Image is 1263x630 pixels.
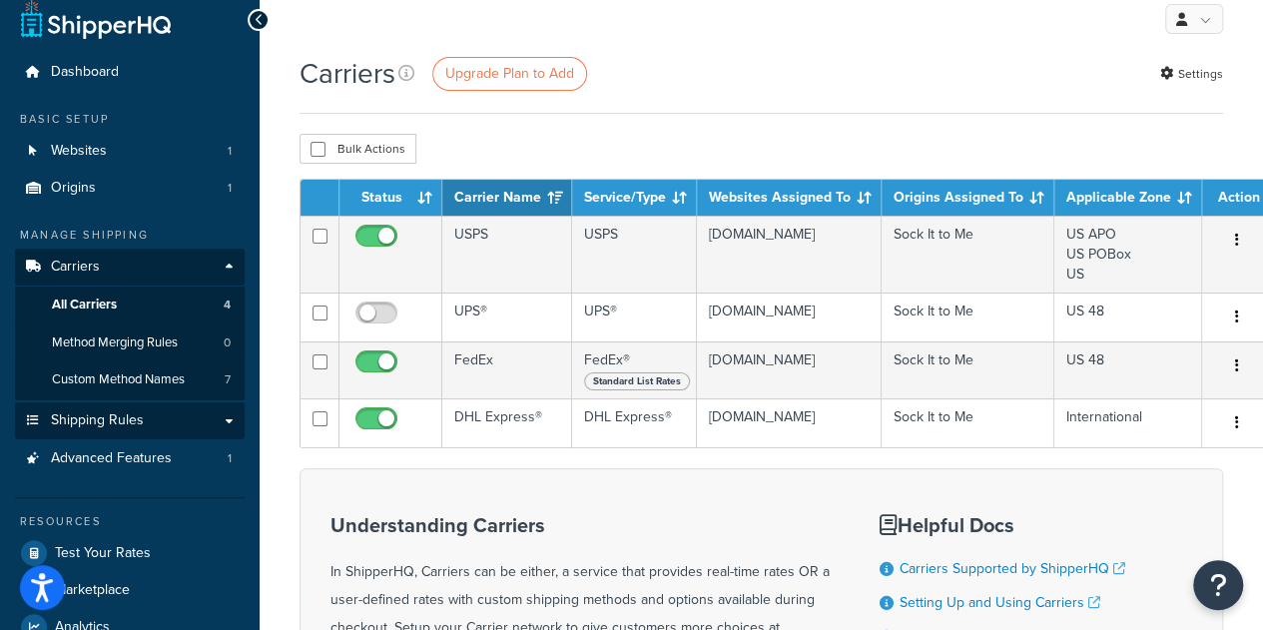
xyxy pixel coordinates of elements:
td: Sock It to Me [882,341,1054,398]
span: Custom Method Names [52,371,185,388]
td: [DOMAIN_NAME] [697,341,882,398]
td: DHL Express® [442,398,572,447]
span: Advanced Features [51,450,172,467]
div: Manage Shipping [15,227,245,244]
span: 0 [224,334,231,351]
th: Origins Assigned To: activate to sort column ascending [882,180,1054,216]
a: Advanced Features 1 [15,440,245,477]
td: UPS® [572,293,697,341]
span: Standard List Rates [584,372,690,390]
span: Marketplace [55,582,130,599]
span: Carriers [51,259,100,276]
span: Websites [51,143,107,160]
a: Websites 1 [15,133,245,170]
a: Dashboard [15,54,245,91]
li: Custom Method Names [15,361,245,398]
th: Status: activate to sort column ascending [339,180,442,216]
h3: Helpful Docs [880,514,1140,536]
a: Shipping Rules [15,402,245,439]
li: Advanced Features [15,440,245,477]
td: [DOMAIN_NAME] [697,293,882,341]
td: Sock It to Me [882,398,1054,447]
td: USPS [572,216,697,293]
h1: Carriers [300,54,395,93]
td: [DOMAIN_NAME] [697,216,882,293]
span: All Carriers [52,297,117,314]
span: Upgrade Plan to Add [445,63,574,84]
button: Bulk Actions [300,134,416,164]
td: Sock It to Me [882,293,1054,341]
li: Origins [15,170,245,207]
div: Basic Setup [15,111,245,128]
h3: Understanding Carriers [330,514,830,536]
td: UPS® [442,293,572,341]
li: All Carriers [15,287,245,323]
a: Origins 1 [15,170,245,207]
th: Service/Type: activate to sort column ascending [572,180,697,216]
span: Origins [51,180,96,197]
div: Resources [15,513,245,530]
a: Carriers Supported by ShipperHQ [900,558,1125,579]
a: Carriers [15,249,245,286]
span: Test Your Rates [55,545,151,562]
td: [DOMAIN_NAME] [697,398,882,447]
th: Applicable Zone: activate to sort column ascending [1054,180,1202,216]
a: Test Your Rates [15,535,245,571]
button: Open Resource Center [1193,560,1243,610]
th: Carrier Name: activate to sort column ascending [442,180,572,216]
td: International [1054,398,1202,447]
span: 7 [225,371,231,388]
span: Method Merging Rules [52,334,178,351]
span: 1 [228,450,232,467]
a: Custom Method Names 7 [15,361,245,398]
span: 1 [228,180,232,197]
li: Method Merging Rules [15,324,245,361]
td: FedEx [442,341,572,398]
a: Setting Up and Using Carriers [900,592,1100,613]
li: Websites [15,133,245,170]
a: All Carriers 4 [15,287,245,323]
span: Dashboard [51,64,119,81]
a: Settings [1160,60,1223,88]
td: US 48 [1054,293,1202,341]
a: Marketplace [15,572,245,608]
td: US 48 [1054,341,1202,398]
a: Method Merging Rules 0 [15,324,245,361]
span: 4 [224,297,231,314]
span: 1 [228,143,232,160]
span: Shipping Rules [51,412,144,429]
td: USPS [442,216,572,293]
td: Sock It to Me [882,216,1054,293]
a: Upgrade Plan to Add [432,57,587,91]
td: DHL Express® [572,398,697,447]
th: Websites Assigned To: activate to sort column ascending [697,180,882,216]
td: FedEx® [572,341,697,398]
li: Carriers [15,249,245,400]
td: US APO US POBox US [1054,216,1202,293]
